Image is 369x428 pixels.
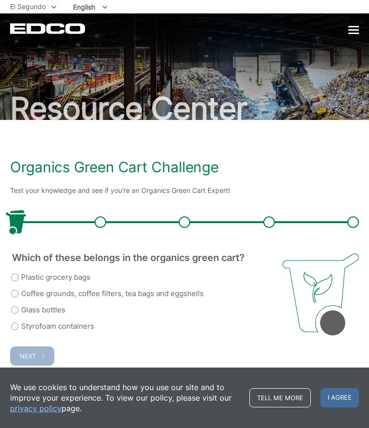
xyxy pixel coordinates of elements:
[11,288,204,299] label: Coffee grounds, coffee filters, tea bags and eggshells
[249,388,311,407] a: Tell me more
[10,346,54,366] button: Next
[20,352,36,360] span: Next
[11,304,65,316] label: Glass bottles
[10,23,86,34] a: EDCD logo. Return to the homepage.
[10,185,359,196] p: Test your knowledge and see if you’re an Organics Green Cart Expert!
[10,158,359,176] h1: Organics Green Cart Challenge
[10,2,46,11] span: El Segundo
[10,93,359,124] h2: Resource Center
[10,403,61,414] a: privacy policy
[11,321,94,332] label: Styrofoam containers
[11,272,90,283] label: Plastic grocery bags
[320,388,359,407] span: I agree
[10,382,240,414] p: We use cookies to understand how you use our site and to improve your experience. To view our pol...
[11,253,246,262] legend: Which of these belongs in the organics green cart?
